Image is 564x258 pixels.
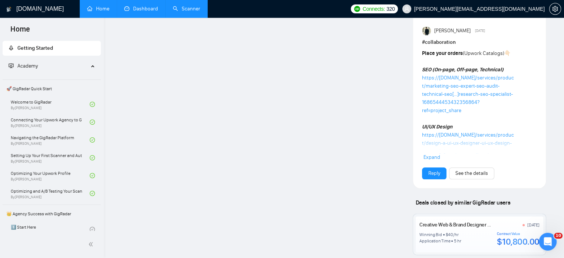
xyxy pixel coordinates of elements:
span: 320 [386,5,395,13]
img: upwork-logo.png [354,6,360,12]
div: 5 hr [454,238,461,244]
span: check-circle [90,155,95,160]
span: [PERSON_NAME] [434,27,470,35]
a: Optimizing and A/B Testing Your Scanner for Better ResultsBy[PERSON_NAME] [11,185,90,202]
a: See the details [455,169,488,177]
div: Contract Value [497,232,539,236]
a: Navigating the GigRadar PlatformBy[PERSON_NAME] [11,132,90,148]
span: check-circle [90,227,95,232]
strong: Place your orders [422,50,463,56]
li: Getting Started [3,41,101,56]
div: 40 [448,232,453,238]
span: check-circle [90,120,95,125]
span: Home [4,24,36,39]
div: Application Time [419,238,450,244]
iframe: Intercom live chat [539,233,557,251]
span: Expand [423,154,440,160]
span: rocket [9,45,14,50]
span: Getting Started [17,45,53,51]
span: Connects: [363,5,385,13]
span: user [404,6,409,12]
a: https://[DOMAIN_NAME]/services/product/marketing-seo-expert-seo-audit-technical-seo[…]research-se... [422,75,514,114]
strong: SEO (On-page, Off-page, Technical) [422,66,504,73]
div: Winning Bid [419,232,442,238]
strong: UI/UX Design [422,124,452,130]
img: logo [6,3,11,15]
span: Deals closed by similar GigRadar users [413,196,513,209]
span: check-circle [90,173,95,178]
a: setting [549,6,561,12]
span: Academy [17,63,38,69]
a: Reply [428,169,440,177]
a: https://[DOMAIN_NAME]/services/product/design-a-ui-ux-designer-ui-ux-design-mobile-[…]site-psd-xd... [422,132,514,171]
span: 👑 Agency Success with GigRadar [3,206,100,221]
a: homeHome [87,6,109,12]
a: Connecting Your Upwork Agency to GigRadarBy[PERSON_NAME] [11,114,90,130]
span: 🚀 GigRadar Quick Start [3,81,100,96]
div: $10,800.00 [497,236,539,247]
a: 1️⃣ Start Here [11,221,90,238]
span: 10 [554,233,563,239]
span: 👇 [504,50,511,56]
span: check-circle [90,137,95,143]
a: Optimizing Your Upwork ProfileBy[PERSON_NAME] [11,167,90,184]
div: /hr [453,232,458,238]
a: Setting Up Your First Scanner and Auto-BidderBy[PERSON_NAME] [11,150,90,166]
span: fund-projection-screen [9,63,14,68]
button: setting [549,3,561,15]
span: double-left [88,241,96,248]
div: (Upwork Catalogs) [422,49,514,229]
img: Zaid Anees [422,26,431,35]
h1: # collaboration [422,38,537,46]
div: [DATE] [527,222,540,228]
a: dashboardDashboard [124,6,158,12]
button: Reply [422,167,446,179]
a: searchScanner [173,6,200,12]
div: $ [446,232,448,238]
span: check-circle [90,102,95,107]
button: See the details [449,167,494,179]
span: Academy [9,63,38,69]
span: setting [550,6,561,12]
a: Welcome to GigRadarBy[PERSON_NAME] [11,96,90,112]
span: [DATE] [475,27,485,34]
span: check-circle [90,191,95,196]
